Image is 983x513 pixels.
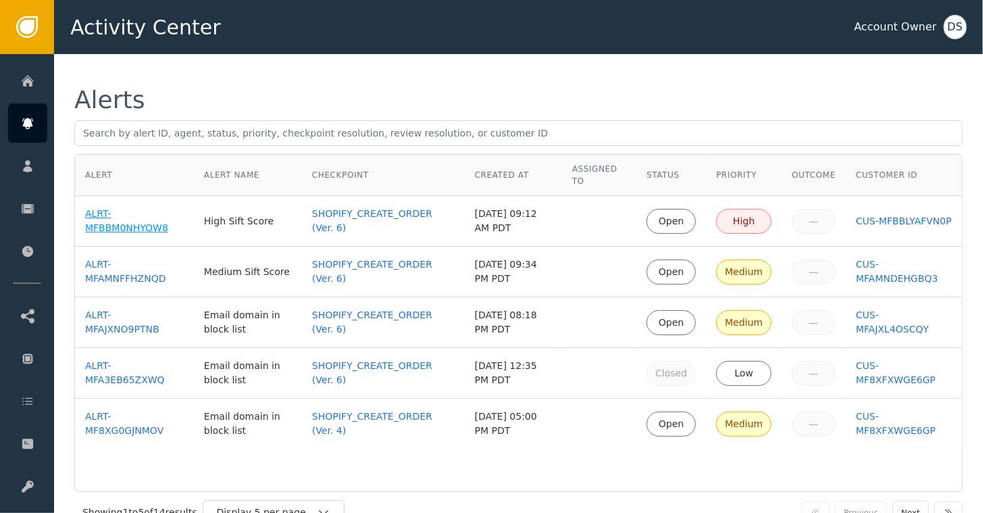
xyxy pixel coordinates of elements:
[312,169,455,181] div: Checkpoint
[655,417,687,431] div: Open
[856,308,952,337] a: CUS-MFAJXL4OSCQY
[801,214,827,228] div: —
[655,316,687,330] div: Open
[465,348,562,399] td: [DATE] 12:35 PM PDT
[204,265,292,279] div: Medium Sift Score
[312,258,455,286] a: SHOPIFY_CREATE_ORDER (Ver. 6)
[856,169,952,181] div: Customer ID
[725,417,763,431] div: Medium
[801,316,827,330] div: —
[801,366,827,381] div: —
[85,169,184,181] div: Alert
[725,316,763,330] div: Medium
[204,359,292,387] div: Email domain in block list
[856,410,952,438] a: CUS-MF8XFXWGE6GP
[856,359,952,387] a: CUS-MF8XFXWGE6GP
[465,297,562,348] td: [DATE] 08:18 PM PDT
[85,207,184,235] a: ALRT-MFBBM0NHYOW8
[85,359,184,387] a: ALRT-MFA3EB65ZXWQ
[655,214,687,228] div: Open
[85,308,184,337] a: ALRT-MFAJXNO9PTNB
[204,410,292,438] div: Email domain in block list
[944,15,967,39] button: DS
[725,214,763,228] div: High
[74,120,963,146] input: Search by alert ID, agent, status, priority, checkpoint resolution, review resolution, or custome...
[716,169,772,181] div: Priority
[465,399,562,449] td: [DATE] 05:00 PM PDT
[204,169,292,181] div: Alert Name
[572,163,626,187] div: Assigned To
[465,196,562,247] td: [DATE] 09:12 AM PDT
[855,19,937,35] div: Account Owner
[204,308,292,337] div: Email domain in block list
[312,308,455,337] a: SHOPIFY_CREATE_ORDER (Ver. 6)
[725,265,763,279] div: Medium
[74,88,145,112] div: Alerts
[312,359,455,387] a: SHOPIFY_CREATE_ORDER (Ver. 6)
[655,366,687,381] div: Closed
[475,169,552,181] div: Created At
[312,207,455,235] a: SHOPIFY_CREATE_ORDER (Ver. 6)
[70,12,221,43] span: Activity Center
[856,214,952,228] a: CUS-MFBBLYAFVN0P
[465,247,562,297] td: [DATE] 09:34 PM PDT
[801,265,827,279] div: —
[85,258,184,286] a: ALRT-MFAMNFFHZNQD
[856,258,952,286] a: CUS-MFAMNDEHGBQ3
[85,410,184,438] a: ALRT-MF8XG0GJNMOV
[655,265,687,279] div: Open
[801,417,827,431] div: —
[647,169,696,181] div: Status
[792,169,836,181] div: Outcome
[312,410,455,438] a: SHOPIFY_CREATE_ORDER (Ver. 4)
[204,214,292,228] div: High Sift Score
[725,366,763,381] div: Low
